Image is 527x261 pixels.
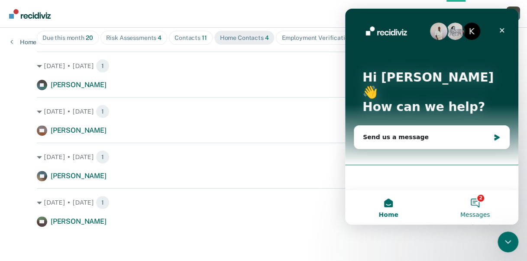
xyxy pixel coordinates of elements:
[175,34,207,42] div: Contacts
[498,232,518,252] iframe: Intercom live chat
[51,81,107,89] span: [PERSON_NAME]
[281,34,357,42] div: Employment Verification
[37,59,490,73] div: [DATE] • [DATE] 1
[96,104,110,118] span: 1
[96,150,110,164] span: 1
[51,172,107,180] span: [PERSON_NAME]
[506,7,520,20] div: R E
[202,34,207,41] span: 11
[51,217,107,225] span: [PERSON_NAME]
[86,34,93,41] span: 20
[42,34,93,42] div: Due this month
[345,9,518,225] iframe: Intercom live chat
[51,126,107,134] span: [PERSON_NAME]
[265,34,269,41] span: 4
[96,196,110,209] span: 1
[96,59,110,73] span: 1
[37,150,490,164] div: [DATE] • [DATE] 1
[506,7,520,20] button: Profile dropdown button
[106,34,162,42] div: Risk Assessments
[158,34,162,41] span: 4
[220,34,269,42] div: Home Contacts
[37,104,490,118] div: [DATE] • [DATE] 1
[10,38,36,46] a: Home
[9,9,51,19] img: Recidiviz
[37,196,490,209] div: [DATE] • [DATE] 1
